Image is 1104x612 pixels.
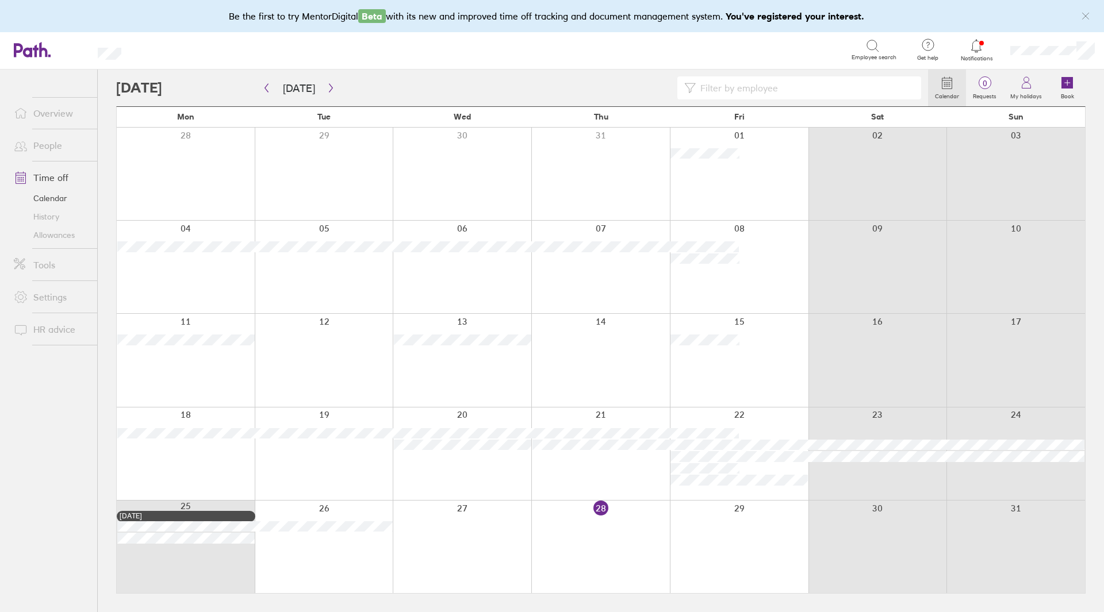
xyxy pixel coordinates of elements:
a: My holidays [1003,70,1049,106]
a: 0Requests [966,70,1003,106]
a: Settings [5,286,97,309]
a: Tools [5,253,97,276]
button: [DATE] [274,79,324,98]
a: People [5,134,97,157]
a: Notifications [958,38,995,62]
span: Mon [177,112,194,121]
div: [DATE] [120,512,252,520]
span: Wed [454,112,471,121]
span: Get help [909,55,946,61]
div: Search [152,44,182,55]
span: Fri [734,112,745,121]
label: Requests [966,90,1003,100]
a: Time off [5,166,97,189]
label: Calendar [928,90,966,100]
a: Calendar [5,189,97,207]
span: Beta [358,9,386,23]
b: You've registered your interest. [726,10,864,22]
a: Allowances [5,226,97,244]
a: Overview [5,102,97,125]
span: Employee search [852,54,896,61]
label: Book [1054,90,1081,100]
span: 0 [966,79,1003,88]
label: My holidays [1003,90,1049,100]
div: Be the first to try MentorDigital with its new and improved time off tracking and document manage... [229,9,876,23]
a: Book [1049,70,1086,106]
a: History [5,207,97,226]
span: Sat [871,112,884,121]
span: Sun [1009,112,1023,121]
span: Thu [594,112,608,121]
a: Calendar [928,70,966,106]
a: HR advice [5,318,97,341]
span: Notifications [958,55,995,62]
input: Filter by employee [696,77,914,99]
span: Tue [317,112,331,121]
